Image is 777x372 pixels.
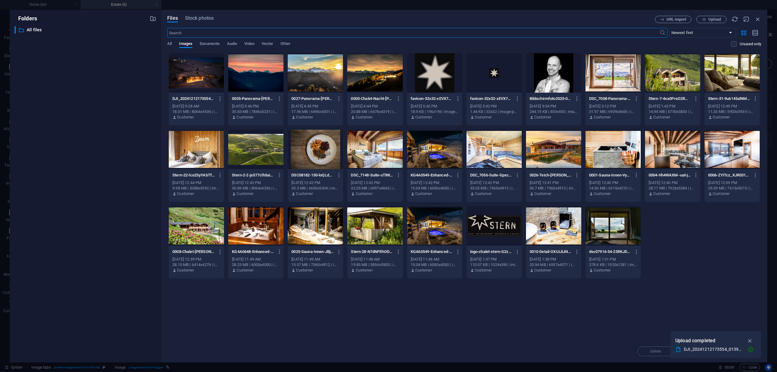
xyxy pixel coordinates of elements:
[232,109,280,114] div: 35.83 MB | 7846x5231 | image/jpeg
[708,18,721,21] span: Upload
[172,109,220,114] div: 18.01 MB | 8064x4536 | image/jpeg
[291,186,339,191] div: 35.5 MB | 6630x5304 | image/jpeg
[15,26,16,34] div: ​
[236,268,253,273] p: Customer
[470,262,518,268] div: 110.57 KB | 1024x390 | image/jpeg
[351,262,399,268] div: 19.85 MB | 5854x3903 | image/jpeg
[411,186,459,191] div: 15.04 MB | 6000x4000 | image/jpeg
[351,96,393,101] p: 0003-Chalet-Nacht-Sommer-b42UzicIlQY4EbdVbhZSVg.jpg
[415,114,432,120] p: Customer
[291,172,334,178] p: DSC08182-130-loQLd06iEu20gIezwdThdg.jpg
[589,180,637,186] div: [DATE] 12:40 PM
[356,268,373,273] p: Customer
[232,104,280,109] div: [DATE] 4:46 PM
[589,172,632,178] p: 0001-Sauna-Innen-VySHlUBHvhAQdqrFGHSM0g.jpg
[649,180,697,186] div: [DATE] 12:40 PM
[291,257,339,262] div: [DATE] 11:49 AM
[655,16,691,23] button: URL import
[167,28,659,38] input: Search
[415,191,432,196] p: Customer
[530,249,572,254] p: 0010-Detail-OXUiJlJl4mkWCWv10baRLA.jpg
[172,262,220,268] div: 28.15 MB | 6414x4276 | image/jpeg
[530,186,578,191] div: 36.7 MB | 7360x4912 | image/jpeg
[475,191,492,196] p: Customer
[172,104,220,109] div: [DATE] 9:28 AM
[232,249,274,254] p: KG4A0648-Enhanced-NR-gLZQZYqq-XlTWW8dzEbQLg.jpg
[356,191,373,196] p: Customer
[351,186,399,191] div: 32.05 MB | 6997x4665 | image/jpeg
[167,15,178,22] span: Files
[684,346,743,353] div: DJI_20241212173554_0139_D-Enhanced-NR.jpg
[172,186,220,191] div: 9.98 MB | 5388x3592 | image/jpeg
[177,114,194,120] p: Customer
[172,249,215,254] p: 0008-Chalet-Sommer-p1bqVW2p3CYrQHBra0ix8w.jpg
[411,104,459,109] div: [DATE] 5:42 PM
[708,172,751,178] p: 0006-ZYiTcz_XJR031mHt2QYlrQ.jpg
[232,172,274,178] p: Stern-2-2-jsS77clh5aiY-Y7i_4lOYA.jpg
[291,180,339,186] div: [DATE] 12:42 PM
[530,109,578,114] div: 244.19 KB | 450x450 | image/png
[470,257,518,262] div: [DATE] 1:47 PM
[470,180,518,186] div: [DATE] 12:42 PM
[236,114,253,120] p: Customer
[470,96,513,101] p: favicon-32x32-xEVX7uJo08tHl1eDSv6OmA.png
[296,191,313,196] p: Customer
[280,40,290,49] span: Other
[177,268,194,273] p: Customer
[227,40,237,49] span: Audio
[713,191,730,196] p: Customer
[411,262,459,268] div: 15.04 MB | 6000x4000 | image/jpeg
[232,257,280,262] div: [DATE] 11:49 AM
[530,172,572,178] p: 0026-Teich-Sommer-hKTuzv9pOHfTV3LMH8QKWg.jpg
[291,104,339,109] div: [DATE] 4:45 PM
[470,172,513,178] p: DSC_7056-Suite-Gpxc-F78qS3D4sJ0SWXk9w.jpg
[150,15,156,22] i: Create new folder
[411,180,459,186] div: [DATE] 12:42 PM
[649,109,697,114] div: 14.94 MB | 5750x3833 | image/jpeg
[649,104,697,109] div: [DATE] 1:43 PM
[411,249,453,254] p: KG4A0549-Enhanced-NR-ity0yr8hKfAwVOWBKcx6jQ.jpg
[653,114,670,120] p: Customer
[589,186,637,191] div: 14.56 MB | 6315x4210 | image/jpeg
[356,114,373,120] p: Customer
[177,191,194,196] p: Customer
[530,262,578,268] div: 20.94 MB | 6557x4371 | image/jpeg
[708,186,756,191] div: 29.39 MB | 7613x5075 | image/jpeg
[534,268,551,273] p: Customer
[708,96,751,101] p: Stern-31-9u6145alNM_qEp0PodQ0-w.jpg
[351,109,399,114] div: 20.88 MB | 6478x4319 | image/jpeg
[244,40,254,49] span: Video
[415,268,432,273] p: Customer
[470,109,518,114] div: 1.44 KB | 32x32 | image/png
[27,26,145,33] p: All files
[411,257,459,262] div: [DATE] 11:46 AM
[755,16,761,22] i: Close
[696,16,727,23] button: Upload
[708,104,756,109] div: [DATE] 12:49 PM
[675,337,715,345] p: Upload completed
[667,18,686,21] span: URL import
[291,249,334,254] p: 0025-Sauna-Innen-JBjrutU-0lX8YWrGtBQnwQ.jpg
[167,40,172,49] span: All
[351,180,399,186] div: [DATE] 12:42 PM
[232,186,280,191] div: 30.89 MB | 8064x4536 | image/jpeg
[351,249,393,254] p: Stern-28-N7dNFRhODLk0InNQb4sRtA.jpg
[743,16,750,22] i: Minimize
[172,96,215,101] p: DJI_20241212173554_0139_D-Enhanced-NR-QX2nCNfnrN5oQjEoJkRl_Q.jpg
[179,40,192,49] span: Images
[232,96,274,101] p: 0005-Panorama-Sommer-5HnA946wHdnIA4Bs42UBSg.jpg
[172,180,220,186] div: [DATE] 12:44 PM
[713,114,730,120] p: Customer
[731,16,738,22] i: Reload
[534,114,551,120] p: Customer
[589,249,632,254] p: dsc07916-54-23RKJDyFRI4uKNLGyqZwZA.jpg
[296,268,313,273] p: Customer
[649,172,691,178] p: 0004-Hh4WAXM--uat-j1pRPSs_Q.jpg
[653,191,670,196] p: Customer
[649,96,691,101] p: Stern-7-4xa0PreO2RmnTr4qp6Vr6A.jpg
[232,262,280,268] div: 28.23 MB | 6000x4000 | image/jpeg
[594,191,611,196] p: Customer
[475,268,492,273] p: Customer
[589,109,637,114] div: 31.97 MB | 6909x4606 | image/jpeg
[411,109,459,114] div: 18.9 KB | 196x196 | image/png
